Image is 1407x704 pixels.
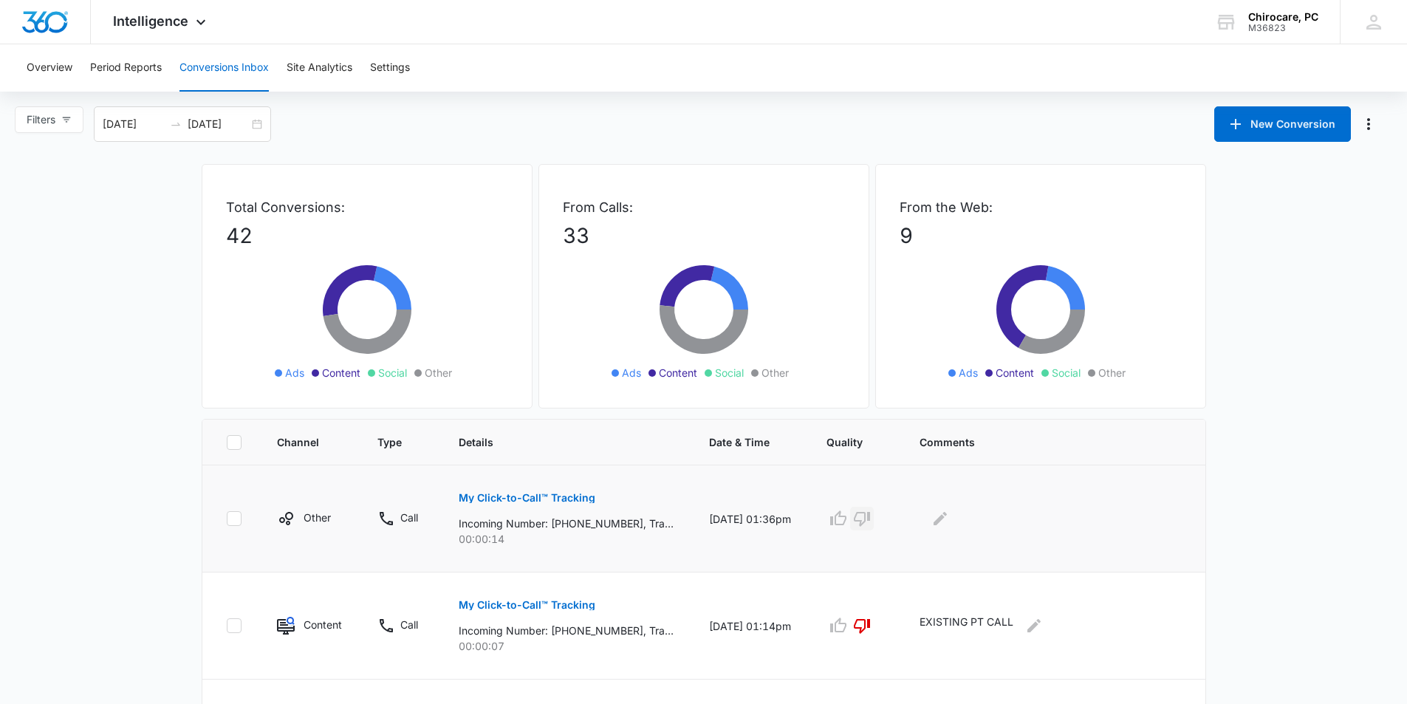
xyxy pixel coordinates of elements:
span: Social [378,365,407,380]
span: Channel [277,434,321,450]
span: Content [659,365,697,380]
button: Overview [27,44,72,92]
span: to [170,118,182,130]
span: Intelligence [113,13,188,29]
button: Manage Numbers [1357,112,1380,136]
button: Filters [15,106,83,133]
button: My Click-to-Call™ Tracking [459,587,595,623]
p: 42 [226,220,508,251]
button: Edit Comments [1022,614,1046,638]
td: [DATE] 01:14pm [691,573,809,680]
p: My Click-to-Call™ Tracking [459,493,595,503]
p: 33 [563,220,845,251]
span: Other [425,365,452,380]
button: Edit Comments [928,507,952,530]
p: Other [304,510,331,525]
button: New Conversion [1214,106,1351,142]
span: swap-right [170,118,182,130]
span: Date & Time [709,434,770,450]
p: Total Conversions: [226,197,508,217]
span: Comments [920,434,1160,450]
td: [DATE] 01:36pm [691,465,809,573]
p: Content [304,617,342,632]
input: End date [188,116,249,132]
span: Content [996,365,1034,380]
span: Content [322,365,360,380]
p: Incoming Number: [PHONE_NUMBER], Tracking Number: [PHONE_NUMBER], Ring To: [PHONE_NUMBER], Caller... [459,623,674,638]
span: Ads [285,365,304,380]
button: Period Reports [90,44,162,92]
button: Settings [370,44,410,92]
button: Conversions Inbox [179,44,269,92]
p: Call [400,617,418,632]
span: Social [715,365,744,380]
div: account name [1248,11,1318,23]
p: 00:00:07 [459,638,674,654]
span: Filters [27,112,55,128]
span: Social [1052,365,1081,380]
span: Quality [826,434,863,450]
span: Other [1098,365,1126,380]
p: My Click-to-Call™ Tracking [459,600,595,610]
span: Ads [959,365,978,380]
span: Type [377,434,402,450]
p: 00:00:14 [459,531,674,547]
p: EXISTING PT CALL [920,614,1013,638]
button: Site Analytics [287,44,352,92]
p: From Calls: [563,197,845,217]
span: Other [761,365,789,380]
p: 9 [900,220,1182,251]
button: My Click-to-Call™ Tracking [459,480,595,516]
span: Details [459,434,652,450]
p: Incoming Number: [PHONE_NUMBER], Tracking Number: [PHONE_NUMBER], Ring To: [PHONE_NUMBER], Caller... [459,516,674,531]
input: Start date [103,116,164,132]
p: From the Web: [900,197,1182,217]
div: account id [1248,23,1318,33]
p: Call [400,510,418,525]
span: Ads [622,365,641,380]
